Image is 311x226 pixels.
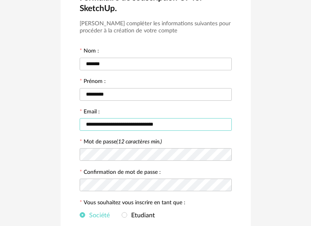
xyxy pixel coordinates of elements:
[80,48,99,55] label: Nom :
[85,212,110,218] span: Société
[80,169,161,177] label: Confirmation de mot de passe :
[80,200,185,207] label: Vous souhaitez vous inscrire en tant que :
[84,139,162,145] label: Mot de passe
[80,20,232,35] h3: [PERSON_NAME] compléter les informations suivantes pour procéder à la création de votre compte
[116,139,162,145] i: (12 caractères min.)
[127,212,155,218] span: Etudiant
[80,79,106,86] label: Prénom :
[80,109,100,116] label: Email :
